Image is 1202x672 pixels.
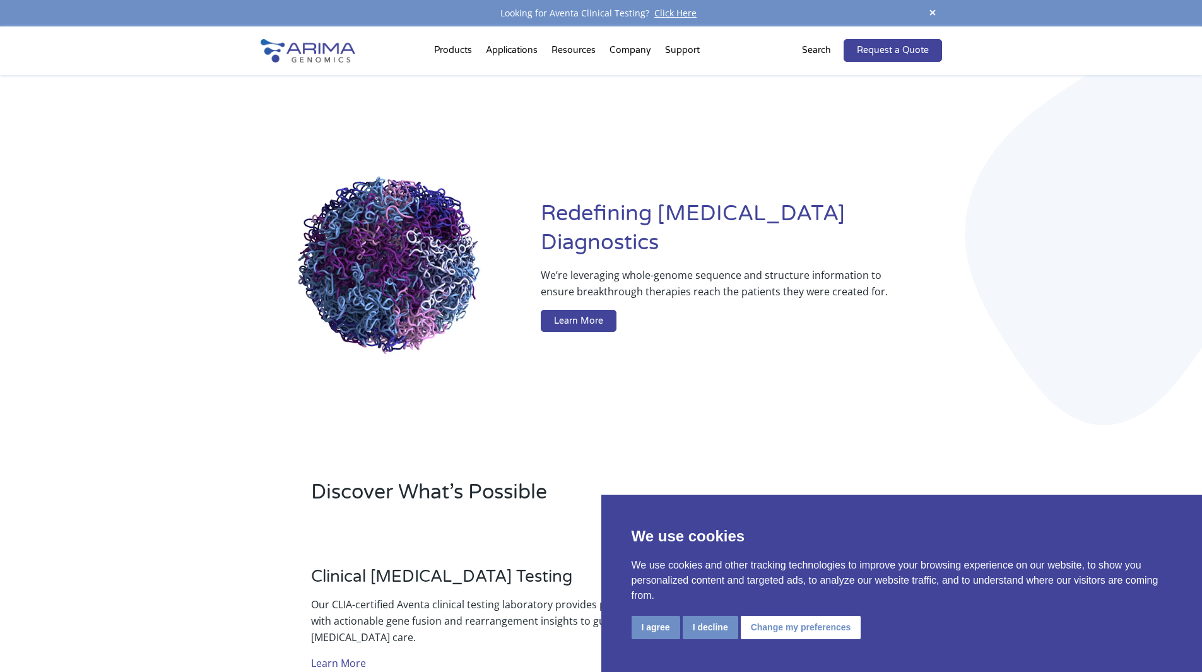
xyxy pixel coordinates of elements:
[311,567,654,596] h3: Clinical [MEDICAL_DATA] Testing
[541,199,941,267] h1: Redefining [MEDICAL_DATA] Diagnostics
[844,39,942,62] a: Request a Quote
[632,616,680,639] button: I agree
[1139,611,1202,672] iframe: Chat Widget
[802,42,831,59] p: Search
[541,267,891,310] p: We’re leveraging whole-genome sequence and structure information to ensure breakthrough therapies...
[649,7,702,19] a: Click Here
[541,310,616,333] a: Learn More
[311,478,762,516] h2: Discover What’s Possible
[261,39,355,62] img: Arima-Genomics-logo
[632,558,1172,603] p: We use cookies and other tracking technologies to improve your browsing experience on our website...
[311,596,654,645] p: Our CLIA-certified Aventa clinical testing laboratory provides physicians with actionable gene fu...
[741,616,861,639] button: Change my preferences
[261,5,942,21] div: Looking for Aventa Clinical Testing?
[683,616,738,639] button: I decline
[632,525,1172,548] p: We use cookies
